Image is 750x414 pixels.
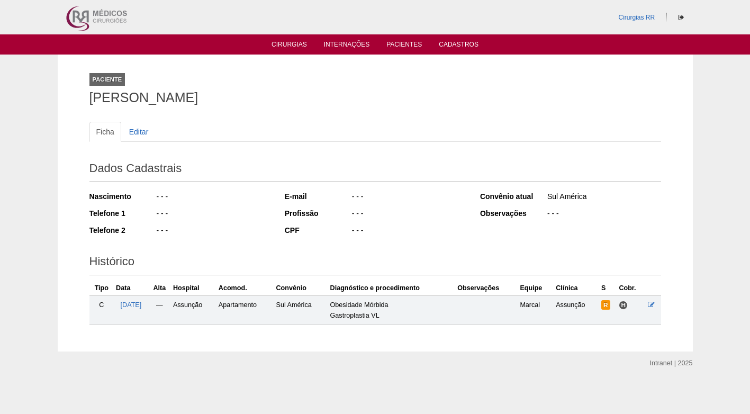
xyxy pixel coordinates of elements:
i: Sair [678,14,684,21]
td: Assunção [554,295,599,325]
td: Assunção [171,295,216,325]
th: Hospital [171,281,216,296]
a: Ficha [89,122,121,142]
td: Marcal [518,295,554,325]
td: Apartamento [216,295,274,325]
a: Internações [324,41,370,51]
div: CPF [285,225,351,236]
div: Paciente [89,73,125,86]
td: — [148,295,171,325]
th: Diagnóstico e procedimento [328,281,456,296]
div: - - - [156,191,270,204]
th: Equipe [518,281,554,296]
div: - - - [156,208,270,221]
div: Nascimento [89,191,156,202]
th: Observações [455,281,518,296]
div: - - - [351,225,466,238]
th: S [599,281,617,296]
div: E-mail [285,191,351,202]
a: Editar [122,122,156,142]
a: Cirurgias RR [618,14,655,21]
div: Intranet | 2025 [650,358,693,368]
th: Alta [148,281,171,296]
th: Convênio [274,281,328,296]
div: - - - [351,208,466,221]
div: - - - [156,225,270,238]
th: Cobr. [617,281,646,296]
span: Hospital [619,301,628,310]
th: Tipo [89,281,114,296]
h2: Histórico [89,251,661,275]
td: Sul América [274,295,328,325]
a: Cadastros [439,41,478,51]
h2: Dados Cadastrais [89,158,661,182]
span: Reservada [601,300,610,310]
th: Data [114,281,148,296]
div: - - - [351,191,466,204]
a: Pacientes [386,41,422,51]
a: Cirurgias [272,41,307,51]
div: Observações [480,208,546,219]
th: Acomod. [216,281,274,296]
div: C [92,300,112,310]
div: Telefone 2 [89,225,156,236]
div: - - - [546,208,661,221]
div: Telefone 1 [89,208,156,219]
div: Sul América [546,191,661,204]
td: Obesidade Mórbida Gastroplastia VL [328,295,456,325]
th: Clínica [554,281,599,296]
div: Profissão [285,208,351,219]
div: Convênio atual [480,191,546,202]
a: [DATE] [121,301,142,309]
h1: [PERSON_NAME] [89,91,661,104]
